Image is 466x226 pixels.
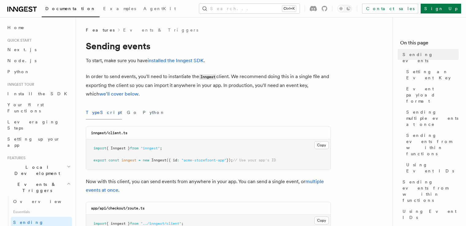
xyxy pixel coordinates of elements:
button: Local Development [5,162,72,179]
span: const [108,158,119,162]
button: Toggle dark mode [337,5,352,12]
span: Quick start [5,38,32,43]
span: Sending events from within functions [406,132,459,157]
span: from [130,221,138,226]
code: Inngest [199,74,216,80]
span: Node.js [7,58,36,63]
a: Home [5,22,72,33]
a: Next.js [5,44,72,55]
a: Leveraging Steps [5,116,72,134]
a: Using Event IDs [404,159,459,176]
span: Leveraging Steps [7,119,59,130]
span: Home [7,24,25,31]
a: Contact sales [362,4,418,13]
span: export [93,158,106,162]
span: Your first Functions [7,102,44,113]
code: inngest/client.ts [91,131,127,135]
button: Search...Ctrl+K [199,4,300,13]
span: Inngest [151,158,166,162]
span: ; [160,146,162,150]
a: we'll cover below [99,91,138,97]
a: installed the Inngest SDK [148,58,204,63]
span: Sending multiple events at once [406,109,459,127]
h4: On this page [400,39,459,49]
span: import [93,221,106,226]
a: Setting an Event Key [404,66,459,83]
span: ({ id [166,158,177,162]
a: AgentKit [140,2,180,17]
span: Next.js [7,47,36,52]
code: app/api/checkout/route.ts [91,206,145,210]
span: Overview [13,199,76,204]
span: Event payload format [406,86,459,104]
a: Event payload format [404,83,459,107]
a: Events & Triggers [123,27,198,33]
span: { inngest } [106,221,130,226]
a: Sending events from within functions [404,130,459,159]
span: Examples [103,6,136,11]
a: Overview [11,196,72,207]
a: multiple events at once [86,179,324,193]
span: Local Development [5,164,67,176]
span: AgentKit [143,6,176,11]
span: "inngest" [141,146,160,150]
span: Features [5,156,25,160]
span: Setting an Event Key [406,69,459,81]
span: from [130,146,138,150]
span: }); [226,158,233,162]
p: To start, make sure you have . [86,56,331,65]
span: Using Event IDs [406,162,459,174]
span: = [138,158,141,162]
span: inngest [121,158,136,162]
button: Copy [314,141,329,149]
span: Setting up your app [7,137,60,148]
span: "acme-storefront-app" [181,158,226,162]
p: In order to send events, you'll need to instantiate the client. We recommend doing this in a sing... [86,72,331,98]
span: Documentation [45,6,96,11]
span: Sending events from within functions [403,179,459,203]
span: Sending events [403,51,459,64]
span: Install the SDK [7,91,71,96]
span: // Use your app's ID [233,158,276,162]
kbd: Ctrl+K [282,6,296,12]
a: Sending events from within functions [400,176,459,206]
a: Install the SDK [5,88,72,99]
a: Examples [100,2,140,17]
a: Node.js [5,55,72,66]
span: Using Event IDs [403,208,459,220]
button: Python [143,106,165,119]
span: ; [181,221,184,226]
button: Go [127,106,138,119]
span: Events & Triggers [5,181,67,194]
a: Sending multiple events at once [404,107,459,130]
a: Sign Up [421,4,461,13]
span: : [177,158,179,162]
button: TypeScript [86,106,122,119]
a: Using Event IDs [400,206,459,223]
span: Python [7,69,30,74]
span: { Inngest } [106,146,130,150]
span: new [143,158,149,162]
p: Now with this client, you can send events from anywhere in your app. You can send a single event,... [86,177,331,194]
button: Copy [314,217,329,224]
a: Sending events [400,49,459,66]
a: Your first Functions [5,99,72,116]
span: "../inngest/client" [141,221,181,226]
h1: Sending events [86,40,331,51]
a: Setting up your app [5,134,72,151]
button: Events & Triggers [5,179,72,196]
span: Inngest tour [5,82,34,87]
span: import [93,146,106,150]
span: Essentials [11,207,72,217]
a: Python [5,66,72,77]
span: Features [86,27,115,33]
a: Documentation [42,2,100,17]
